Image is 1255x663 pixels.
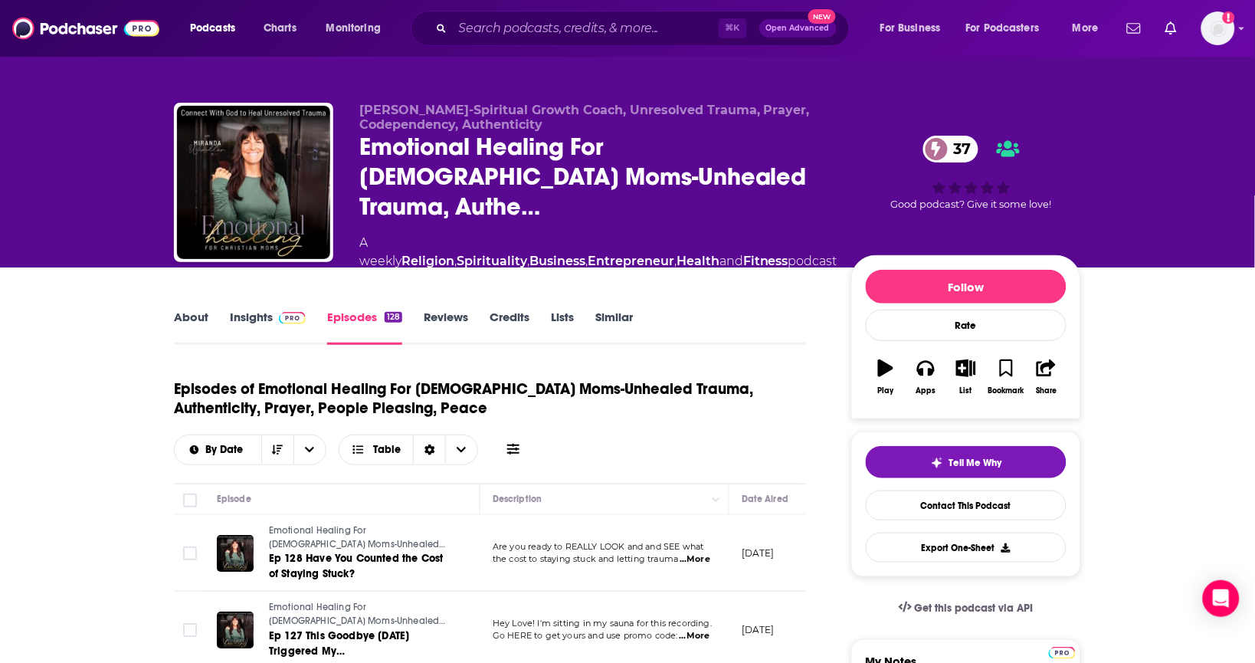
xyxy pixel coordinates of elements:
span: Go HERE to get yours and use promo code: [493,630,678,641]
button: List [946,350,986,405]
a: Lists [551,310,574,345]
h1: Episodes of Emotional Healing For [DEMOGRAPHIC_DATA] Moms-Unhealed Trauma, Authenticity, Prayer, ... [174,379,806,418]
a: Health [677,254,719,268]
span: ⌘ K [719,18,747,38]
span: Ep 128 Have You Counted the Cost of Staying Stuck? [269,552,443,580]
div: List [960,386,972,396]
a: Reviews [424,310,468,345]
span: , [454,254,457,268]
svg: Add a profile image [1223,11,1235,24]
div: Share [1036,386,1057,396]
button: Play [866,350,906,405]
span: Toggle select row [183,546,197,560]
button: open menu [179,16,255,41]
a: Emotional Healing For [DEMOGRAPHIC_DATA] Moms-Unhealed Trauma, Authenticity, Prayer, People Pleas... [269,601,453,628]
div: Description [493,490,542,508]
a: Ep 128 Have You Counted the Cost of Staying Stuck? [269,551,453,582]
span: ...More [679,630,709,642]
a: Credits [490,310,529,345]
div: A weekly podcast [359,234,837,271]
button: open menu [175,445,261,455]
button: open menu [293,435,326,464]
span: For Business [880,18,941,39]
a: 37 [923,136,979,162]
div: Play [878,386,894,396]
span: Are you ready to REALLY LOOK and and SEE what [493,541,704,552]
span: Hey Love! I'm sitting in my sauna for this recording. [493,618,712,629]
a: Entrepreneur [588,254,674,268]
span: For Podcasters [966,18,1040,39]
a: Ep 127 This Goodbye [DATE] Triggered My [DEMOGRAPHIC_DATA] Self. [269,629,453,659]
span: Charts [264,18,297,39]
span: More [1073,18,1099,39]
p: [DATE] [742,546,775,560]
button: Show profile menu [1201,11,1235,45]
a: Business [529,254,585,268]
a: Contact This Podcast [866,491,1067,520]
span: Good podcast? Give it some love! [891,199,1052,210]
button: Open AdvancedNew [759,19,837,38]
a: Spirituality [457,254,527,268]
button: open menu [956,16,1062,41]
a: Pro website [1049,645,1076,659]
a: Emotional Healing For [DEMOGRAPHIC_DATA] Moms-Unhealed Trauma, Authenticity, Prayer, People Pleas... [269,524,453,551]
span: and [719,254,743,268]
span: , [674,254,677,268]
span: Table [373,445,401,455]
span: , [585,254,588,268]
span: Monitoring [326,18,381,39]
span: Open Advanced [766,25,830,32]
div: 37Good podcast? Give it some love! [862,103,1081,243]
span: ...More [680,553,710,566]
div: Bookmark [988,386,1024,396]
div: Episode [217,490,251,508]
div: 128 [385,312,402,323]
div: Sort Direction [413,435,445,464]
button: Follow [866,270,1067,304]
a: Similar [595,310,633,345]
button: Choose View [339,435,479,465]
a: Show notifications dropdown [1121,15,1147,41]
button: open menu [1062,16,1118,41]
button: open menu [316,16,401,41]
a: About [174,310,208,345]
button: open menu [870,16,960,41]
img: User Profile [1201,11,1235,45]
a: Charts [254,16,306,41]
span: the cost to staying stuck and letting trauma [493,553,679,564]
button: Share [1027,350,1067,405]
div: Apps [916,386,936,396]
span: Tell Me Why [949,457,1002,469]
span: [PERSON_NAME]-Spiritual Growth Coach, Unresolved Trauma, Prayer, Codependency, Authenticity [359,103,810,132]
div: Rate [866,310,1067,341]
span: New [808,9,836,24]
span: Podcasts [190,18,235,39]
img: Podchaser Pro [279,312,306,324]
a: Get this podcast via API [886,589,1046,627]
span: Toggle select row [183,623,197,637]
button: Apps [906,350,945,405]
div: Search podcasts, credits, & more... [425,11,864,46]
img: Podchaser - Follow, Share and Rate Podcasts [12,14,159,43]
span: Logged in as KTMSseat4 [1201,11,1235,45]
a: Fitness [743,254,788,268]
h2: Choose List sort [174,435,326,465]
img: Emotional Healing For Christian Moms-Unhealed Trauma, Authenticity, Prayer, People Pleasing, Peace [177,106,330,259]
a: Show notifications dropdown [1159,15,1183,41]
p: [DATE] [742,623,775,636]
button: Bookmark [986,350,1026,405]
a: Religion [401,254,454,268]
input: Search podcasts, credits, & more... [453,16,719,41]
button: Sort Direction [261,435,293,464]
span: , [527,254,529,268]
button: Column Actions [707,491,726,509]
button: tell me why sparkleTell Me Why [866,446,1067,478]
span: By Date [206,445,249,455]
a: InsightsPodchaser Pro [230,310,306,345]
span: Emotional Healing For [DEMOGRAPHIC_DATA] Moms-Unhealed Trauma, Authenticity, Prayer, People Pleas... [269,602,445,653]
button: Export One-Sheet [866,533,1067,563]
a: Episodes128 [327,310,402,345]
